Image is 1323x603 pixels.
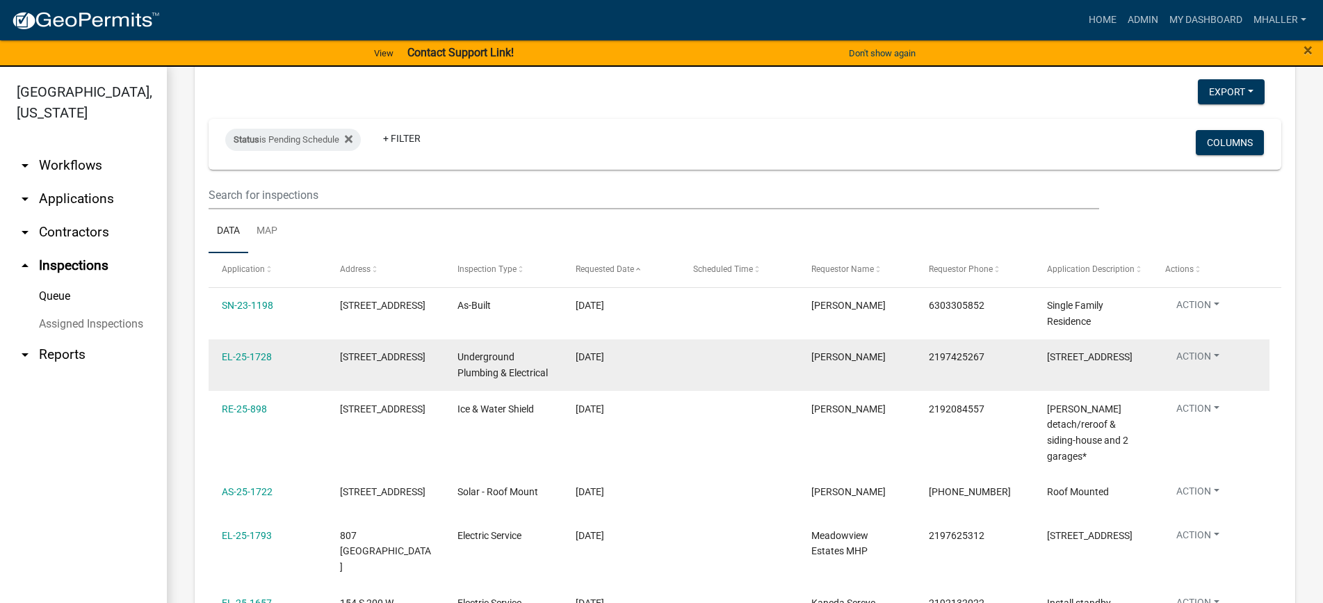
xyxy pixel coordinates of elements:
button: Action [1165,484,1231,504]
datatable-header-cell: Requestor Name [798,253,916,287]
datatable-header-cell: Requestor Phone [916,253,1034,287]
span: 363 W Us Hwy 6Valparaiso [1047,351,1133,362]
span: Application [222,264,265,274]
span: Status [234,134,259,145]
a: Home [1083,7,1122,33]
i: arrow_drop_down [17,191,33,207]
i: arrow_drop_down [17,346,33,363]
a: Map [248,209,286,254]
strong: Contact Support Link! [407,46,514,59]
datatable-header-cell: Inspection Type [444,253,562,287]
a: My Dashboard [1164,7,1248,33]
datatable-header-cell: Application Description [1034,253,1152,287]
span: 101 North St [340,403,425,415]
button: Action [1165,401,1231,421]
span: Address [340,264,371,274]
span: Solar - Roof Mount [457,486,538,497]
span: Scheduled Time [693,264,753,274]
datatable-header-cell: Requested Date [562,253,681,287]
datatable-header-cell: Actions [1151,253,1269,287]
span: Electric Service [457,530,521,541]
button: Action [1165,298,1231,318]
span: Application Description [1047,264,1135,274]
a: + Filter [372,126,432,151]
button: Don't show again [843,42,921,65]
datatable-header-cell: Application [209,253,327,287]
span: Inspection Type [457,264,517,274]
a: SN-23-1198 [222,300,273,311]
a: View [368,42,399,65]
datatable-header-cell: Address [327,253,445,287]
span: As-Built [457,300,491,311]
button: Columns [1196,130,1264,155]
span: Roof Mounted [1047,486,1109,497]
span: 6303305852 [929,300,984,311]
span: 09/16/2025 [576,403,604,415]
a: AS-25-1722 [222,486,273,497]
span: 05/23/2025 [576,300,604,311]
span: 09/17/2025 [576,486,604,497]
span: 2197625312 [929,530,984,541]
input: Search for inspections [209,181,1099,209]
button: Close [1304,42,1313,58]
span: 2197425267 [929,351,984,362]
span: Finnerty detach/reroof & siding-house and 2 garages* [1047,403,1128,462]
span: 210 E Tratebas Rd [340,300,425,311]
span: Requestor Name [811,264,874,274]
a: EL-25-1728 [222,351,272,362]
button: Action [1165,349,1231,369]
button: Export [1198,79,1265,104]
i: arrow_drop_up [17,257,33,274]
span: Addam Rodine [811,486,886,497]
button: Action [1165,528,1231,548]
span: Linda Panagiotidis [811,403,886,415]
span: Requested Date [576,264,634,274]
a: Data [209,209,248,254]
a: RE-25-898 [222,403,267,415]
span: 807 Greenfield LaneValparaiso [1047,530,1133,541]
span: Ice & Water Shield [457,403,534,415]
datatable-header-cell: Scheduled Time [680,253,798,287]
span: 2192084557 [929,403,984,415]
span: 09/17/2025 [576,530,604,541]
a: EL-25-1793 [222,530,272,541]
span: Underground Plumbing & Electrical [457,351,548,378]
span: 384 Raritan Dr [340,486,425,497]
span: Actions [1165,264,1194,274]
a: mhaller [1248,7,1312,33]
span: 807 Greenfield [340,530,431,573]
span: × [1304,40,1313,60]
span: Requestor Phone [929,264,993,274]
span: 363 W Us Hwy 6 [340,351,425,362]
i: arrow_drop_down [17,224,33,241]
span: Michael Haller [811,300,886,311]
div: is Pending Schedule [225,129,361,151]
a: Admin [1122,7,1164,33]
i: arrow_drop_down [17,157,33,174]
span: 09/15/2025 [576,351,604,362]
span: Single Family Residence [1047,300,1103,327]
span: Jeremy Huber [811,351,886,362]
span: 317-407-8967 [929,486,1011,497]
span: Meadowview Estates MHP [811,530,868,557]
